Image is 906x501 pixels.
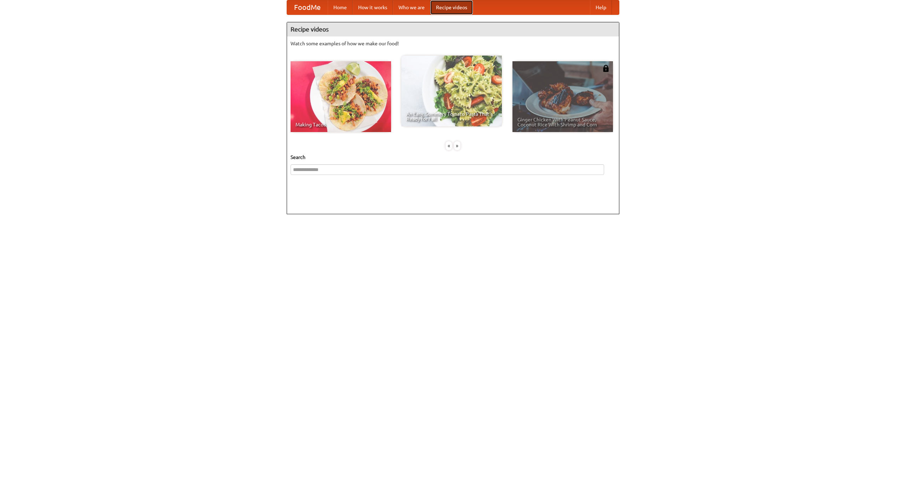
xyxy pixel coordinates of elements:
a: An Easy, Summery Tomato Pasta That's Ready for Fall [401,56,502,126]
p: Watch some examples of how we make our food! [291,40,615,47]
h5: Search [291,154,615,161]
span: An Easy, Summery Tomato Pasta That's Ready for Fall [406,112,497,121]
a: Help [590,0,612,15]
a: FoodMe [287,0,328,15]
a: Making Tacos [291,61,391,132]
h4: Recipe videos [287,22,619,36]
a: Who we are [393,0,430,15]
a: Recipe videos [430,0,473,15]
div: » [454,141,460,150]
a: How it works [352,0,393,15]
span: Making Tacos [296,122,386,127]
img: 483408.png [602,65,609,72]
a: Home [328,0,352,15]
div: « [446,141,452,150]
